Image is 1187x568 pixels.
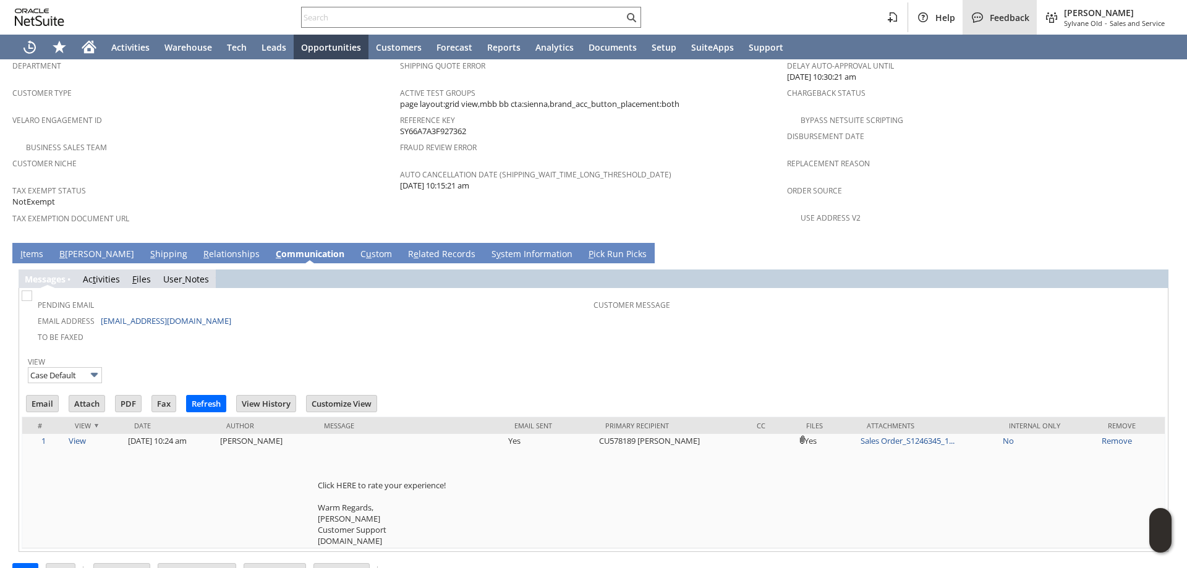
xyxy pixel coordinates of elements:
span: [DATE] 10:15:21 am [400,180,469,192]
span: page layout:grid view,mbb bb cta:sienna,brand_acc_button_placement:both [400,98,679,110]
span: y [496,248,501,260]
a: Items [17,248,46,261]
input: Fax [152,396,176,412]
a: Remove [1102,435,1132,446]
a: Custom [357,248,395,261]
a: Analytics [528,35,581,59]
a: Opportunities [294,35,368,59]
td: Click HERE to rate your experience! Warm Regards, [PERSON_NAME] Customer Support [DOMAIN_NAME] [315,434,505,548]
a: B[PERSON_NAME] [56,248,137,261]
a: Communication [273,248,347,261]
span: P [589,248,593,260]
span: SY66A7A3F927362 [400,125,466,137]
a: Activities [83,273,120,285]
a: Shipping [147,248,190,261]
a: Use Address V2 [801,213,861,223]
span: Oracle Guided Learning Widget. To move around, please hold and drag [1149,531,1172,553]
td: [DATE] 10:24 am [125,434,217,548]
a: Messages [25,273,66,285]
span: Help [935,12,955,23]
a: Chargeback Status [787,88,866,98]
a: Tech [219,35,254,59]
span: Tech [227,41,247,53]
a: Department [12,61,61,71]
img: Unchecked [22,290,32,301]
a: Velaro Engagement ID [12,115,102,125]
a: Warehouse [157,35,219,59]
a: Reference Key [400,115,455,125]
a: Unrolled view on [1152,245,1167,260]
input: PDF [116,396,141,412]
div: # [32,421,56,430]
div: View [75,421,116,430]
svg: logo [15,9,64,26]
span: Support [749,41,783,53]
td: Yes [505,434,595,548]
span: R [203,248,209,260]
a: Home [74,35,104,59]
span: F [132,273,137,285]
div: Attachments [867,421,990,430]
svg: Shortcuts [52,40,67,54]
a: View [69,435,86,446]
a: System Information [488,248,576,261]
svg: Home [82,40,96,54]
div: Date [134,421,208,430]
td: [PERSON_NAME] [217,434,315,548]
a: UserNotes [163,273,209,285]
a: Activities [104,35,157,59]
a: View [28,357,45,367]
span: u [366,248,372,260]
a: Setup [644,35,684,59]
span: Opportunities [301,41,361,53]
a: To Be Faxed [38,332,83,342]
input: Attach [69,396,104,412]
span: Setup [652,41,676,53]
a: Sales Order_S1246345_1... [861,435,955,446]
input: Email [27,396,58,412]
div: Primary Recipient [605,421,739,430]
a: Reports [480,35,528,59]
a: Pick Run Picks [585,248,650,261]
span: [PERSON_NAME] [1064,7,1165,19]
a: Recent Records [15,35,45,59]
span: NotExempt [12,196,55,208]
a: Forecast [429,35,480,59]
a: Pending Email [38,300,94,310]
a: Tax Exemption Document URL [12,213,129,224]
td: CU578189 [PERSON_NAME] [596,434,748,548]
span: e [414,248,419,260]
span: Leads [262,41,286,53]
span: Sales and Service [1110,19,1165,28]
a: Business Sales Team [26,142,107,153]
span: SuiteApps [691,41,734,53]
a: Customer Message [593,300,670,310]
input: Customize View [307,396,377,412]
span: I [20,248,23,260]
a: Documents [581,35,644,59]
span: [DATE] 10:30:21 am [787,71,856,83]
a: Tax Exempt Status [12,185,86,196]
a: Related Records [405,248,479,261]
a: Bypass NetSuite Scripting [801,115,903,125]
a: No [1003,435,1014,446]
a: SuiteApps [684,35,741,59]
span: - [1105,19,1107,28]
div: Cc [757,421,788,430]
span: Customers [376,41,422,53]
a: [EMAIL_ADDRESS][DOMAIN_NAME] [101,315,231,326]
span: Activities [111,41,150,53]
a: Customer Type [12,88,72,98]
a: 1 [41,435,46,446]
span: Forecast [436,41,472,53]
a: Auto Cancellation Date (shipping_wait_time_long_threshold_date) [400,169,671,180]
a: Order Source [787,185,842,196]
span: t [93,273,96,285]
a: Shipping Quote Error [400,61,485,71]
span: Feedback [990,12,1029,23]
div: Email Sent [514,421,586,430]
a: Disbursement Date [787,131,864,142]
input: View History [237,396,296,412]
a: Replacement reason [787,158,870,169]
input: Search [302,10,624,25]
